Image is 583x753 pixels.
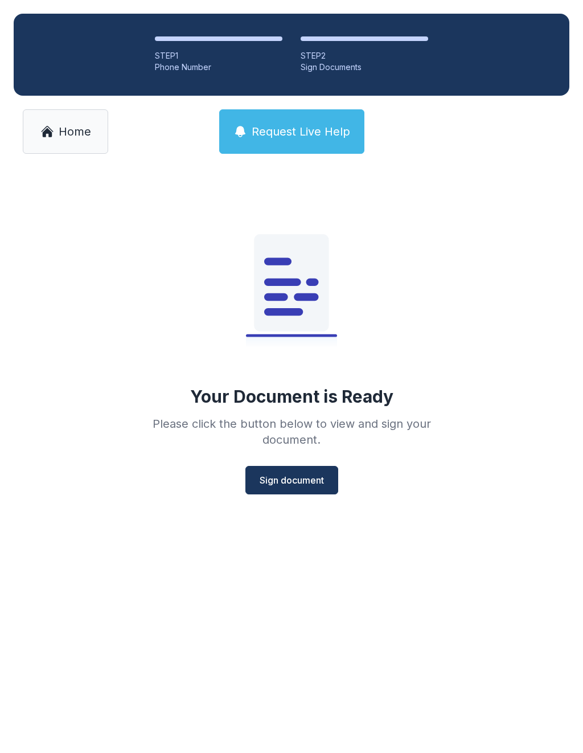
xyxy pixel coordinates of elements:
div: STEP 1 [155,50,282,62]
span: Sign document [260,473,324,487]
div: Phone Number [155,62,282,73]
span: Request Live Help [252,124,350,140]
div: Sign Documents [301,62,428,73]
div: Please click the button below to view and sign your document. [128,416,455,448]
div: Your Document is Ready [190,386,393,407]
div: STEP 2 [301,50,428,62]
span: Home [59,124,91,140]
